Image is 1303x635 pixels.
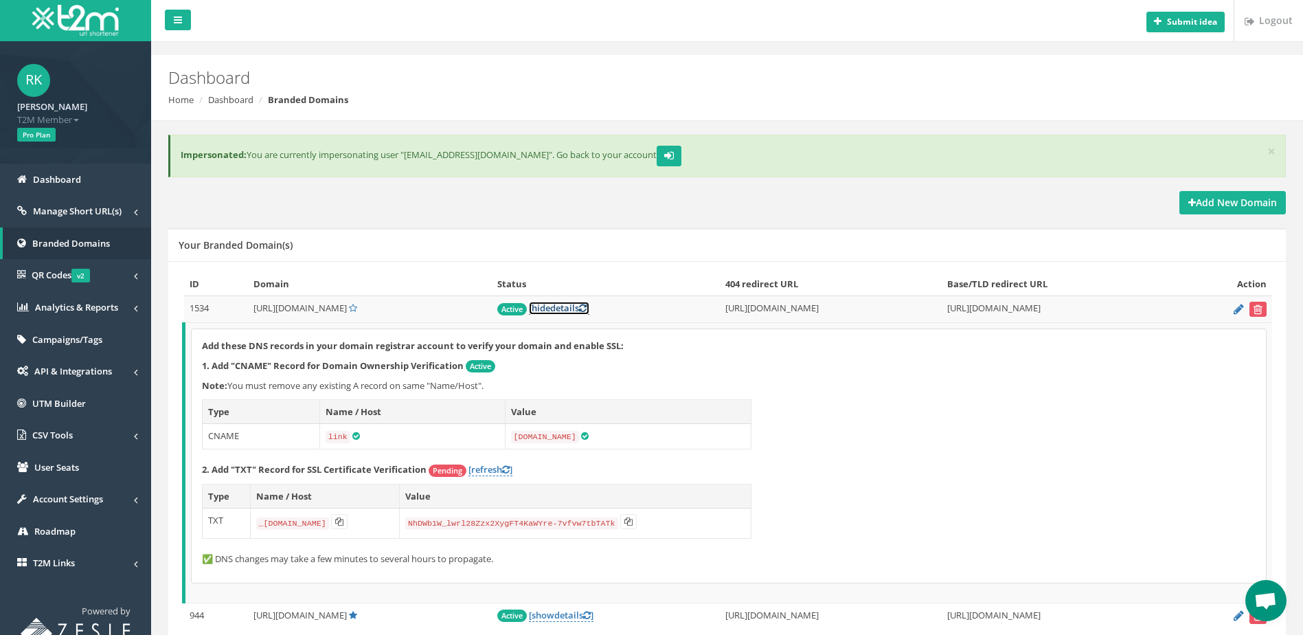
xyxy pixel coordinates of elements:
td: CNAME [203,424,320,449]
a: Add New Domain [1179,191,1286,214]
b: Submit idea [1167,16,1217,27]
div: You are currently impersonating user "[EMAIL_ADDRESS][DOMAIN_NAME]". Go back to your account [168,135,1286,177]
a: Default [349,609,357,621]
span: [URL][DOMAIN_NAME] [253,302,347,314]
a: [showdetails] [529,609,593,622]
a: Set Default [349,302,357,314]
span: CSV Tools [32,429,73,441]
span: QR Codes [32,269,90,281]
button: × [1267,144,1276,159]
th: Type [203,484,251,509]
code: [DOMAIN_NAME] [511,431,579,443]
span: User Seats [34,461,79,474]
b: Impersonated: [181,148,247,161]
span: Pro Plan [17,128,56,142]
code: link [326,431,350,443]
span: Dashboard [33,173,81,186]
th: Value [505,399,751,424]
strong: Add New Domain [1188,196,1277,209]
span: v2 [71,269,90,282]
span: API & Integrations [34,365,112,377]
span: Analytics & Reports [35,301,118,313]
th: 404 redirect URL [720,272,942,296]
a: [hidedetails] [529,302,589,315]
a: Open chat [1245,580,1287,621]
span: show [532,609,554,621]
span: T2M Links [33,557,75,569]
th: ID [184,272,249,296]
strong: Add these DNS records in your domain registrar account to verify your domain and enable SSL: [202,339,624,352]
a: Home [168,93,194,106]
span: Active [466,360,495,372]
p: ✅ DNS changes may take a few minutes to several hours to propagate. [202,553,1256,566]
td: [URL][DOMAIN_NAME] [720,296,942,323]
span: hide [532,302,550,314]
span: [URL][DOMAIN_NAME] [253,609,347,621]
span: UTM Builder [32,397,86,410]
strong: [PERSON_NAME] [17,100,87,113]
img: T2M [32,5,119,36]
strong: 2. Add "TXT" Record for SSL Certificate Verification [202,463,427,476]
th: Domain [248,272,492,296]
td: [URL][DOMAIN_NAME] [720,603,942,630]
code: NhDWb1W_lwrl28Zzx2XygFT4KaWYre-7vfvw7tbTATk [405,517,618,530]
span: Pending [429,465,466,477]
span: Powered by [82,605,131,617]
span: Roadmap [34,525,76,537]
span: Active [497,610,527,622]
span: Manage Short URL(s) [33,205,122,217]
th: Status [492,272,720,296]
p: You must remove any existing A record on same "Name/Host". [202,379,1256,392]
strong: Branded Domains [268,93,348,106]
strong: 1. Add "CNAME" Record for Domain Ownership Verification [202,359,464,372]
span: Active [497,303,527,315]
h2: Dashboard [168,69,1096,87]
code: _[DOMAIN_NAME] [256,517,329,530]
span: T2M Member [17,113,134,126]
span: Campaigns/Tags [32,333,102,346]
h5: Your Branded Domain(s) [179,240,293,250]
th: Action [1179,272,1272,296]
td: [URL][DOMAIN_NAME] [942,296,1179,323]
th: Value [399,484,751,509]
span: Branded Domains [32,237,110,249]
a: [PERSON_NAME] T2M Member [17,97,134,126]
td: 944 [184,603,249,630]
td: 1534 [184,296,249,323]
b: Note: [202,379,227,392]
td: TXT [203,509,251,539]
a: [refresh] [468,463,512,476]
th: Type [203,399,320,424]
span: RK [17,64,50,97]
button: Submit idea [1146,12,1225,32]
span: Account Settings [33,493,103,505]
th: Name / Host [250,484,399,509]
th: Name / Host [319,399,505,424]
td: [URL][DOMAIN_NAME] [942,603,1179,630]
a: Dashboard [208,93,253,106]
th: Base/TLD redirect URL [942,272,1179,296]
